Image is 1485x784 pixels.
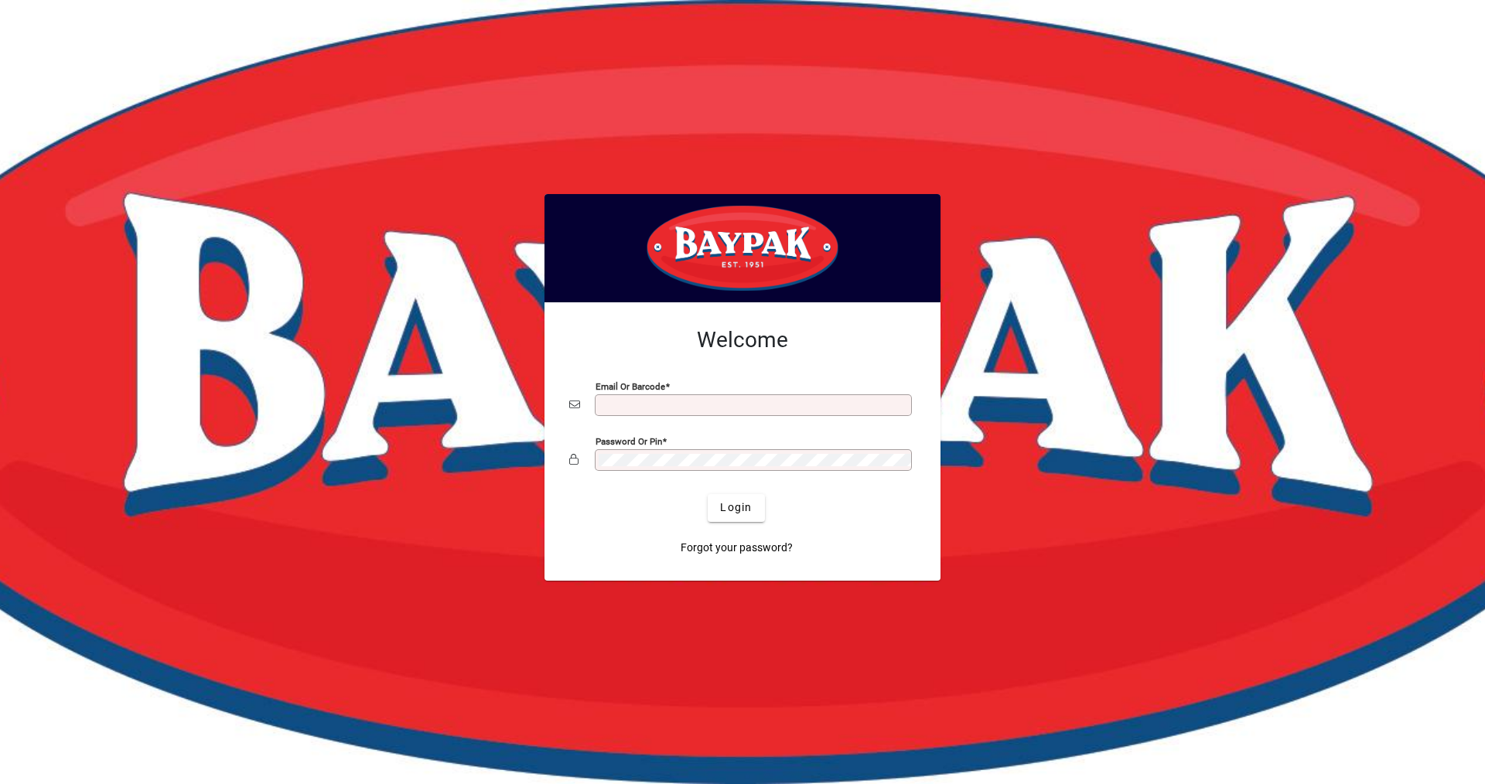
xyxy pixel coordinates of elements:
[674,534,799,562] a: Forgot your password?
[596,435,662,446] mat-label: Password or Pin
[681,540,793,556] span: Forgot your password?
[569,327,916,353] h2: Welcome
[708,494,764,522] button: Login
[596,380,665,391] mat-label: Email or Barcode
[720,499,752,516] span: Login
